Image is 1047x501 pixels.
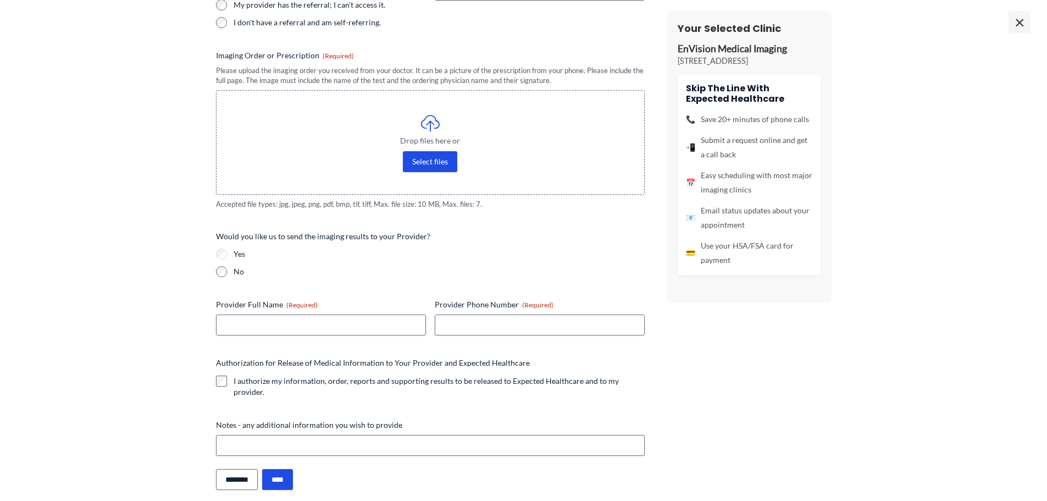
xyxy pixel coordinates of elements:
li: Email status updates about your appointment [686,203,812,232]
button: select files, imaging order or prescription(required) [403,151,457,172]
h3: Your Selected Clinic [678,22,821,35]
span: (Required) [323,52,354,60]
span: 📞 [686,112,695,126]
li: Use your HSA/FSA card for payment [686,239,812,267]
h4: Skip the line with Expected Healthcare [686,83,812,104]
span: 📲 [686,140,695,155]
label: Notes - any additional information you wish to provide [216,420,645,431]
p: [STREET_ADDRESS] [678,56,821,67]
span: (Required) [286,301,318,309]
span: 📅 [686,175,695,190]
legend: Would you like us to send the imaging results to your Provider? [216,231,430,242]
span: 💳 [686,246,695,260]
li: Submit a request online and get a call back [686,133,812,162]
label: I don't have a referral and am self-referring. [234,17,426,28]
legend: Authorization for Release of Medical Information to Your Provider and Expected Healthcare [216,357,530,368]
li: Easy scheduling with most major imaging clinics [686,168,812,197]
span: Drop files here or [239,137,622,145]
p: EnVision Medical Imaging [678,43,821,56]
span: 📧 [686,211,695,225]
div: Please upload the imaging order you received from your doctor. It can be a picture of the prescri... [216,65,645,86]
label: Yes [234,249,645,260]
label: I authorize my information, order, reports and supporting results to be released to Expected Heal... [234,376,645,398]
li: Save 20+ minutes of phone calls [686,112,812,126]
label: No [234,266,645,277]
span: Accepted file types: jpg, jpeg, png, pdf, bmp, tif, tiff, Max. file size: 10 MB, Max. files: 7. [216,199,645,210]
span: × [1009,11,1031,33]
label: Provider Phone Number [435,299,645,310]
label: Imaging Order or Prescription [216,50,645,61]
span: (Required) [522,301,553,309]
label: Provider Full Name [216,299,426,310]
